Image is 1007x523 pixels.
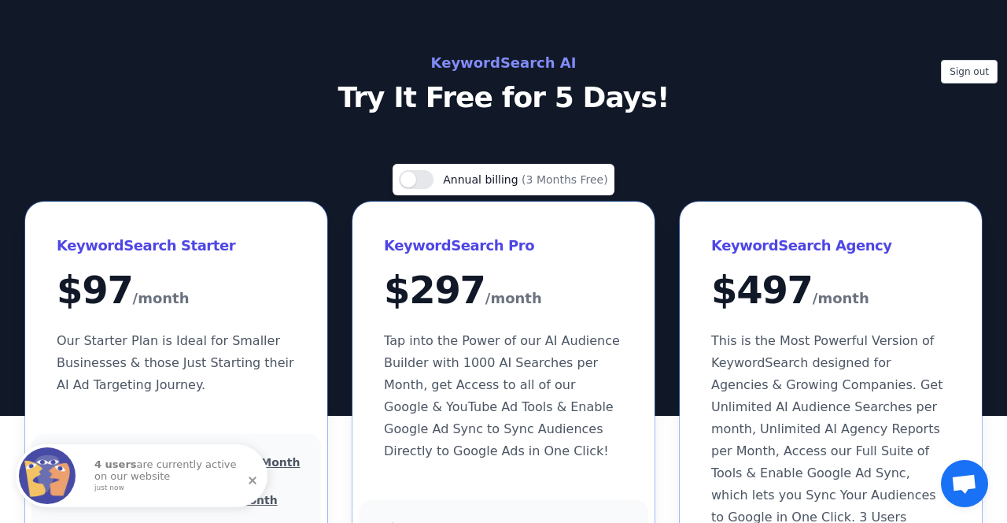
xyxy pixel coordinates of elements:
[485,286,542,311] span: /month
[19,447,76,504] img: Fomo
[443,173,522,186] span: Annual billing
[941,60,998,83] button: Sign out
[94,458,137,470] strong: 4 users
[57,233,296,258] h3: KeywordSearch Starter
[94,459,252,491] p: are currently active on our website
[57,333,294,392] span: Our Starter Plan is Ideal for Smaller Businesses & those Just Starting their AI Ad Targeting Jour...
[133,286,190,311] span: /month
[57,271,296,311] div: $ 97
[151,82,856,113] p: Try It Free for 5 Days!
[384,333,620,458] span: Tap into the Power of our AI Audience Builder with 1000 AI Searches per Month, get Access to all ...
[941,460,988,507] a: Open chat
[151,50,856,76] h2: KeywordSearch AI
[711,271,950,311] div: $ 497
[813,286,869,311] span: /month
[94,484,247,492] small: just now
[522,173,608,186] span: (3 Months Free)
[711,233,950,258] h3: KeywordSearch Agency
[384,233,623,258] h3: KeywordSearch Pro
[384,271,623,311] div: $ 297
